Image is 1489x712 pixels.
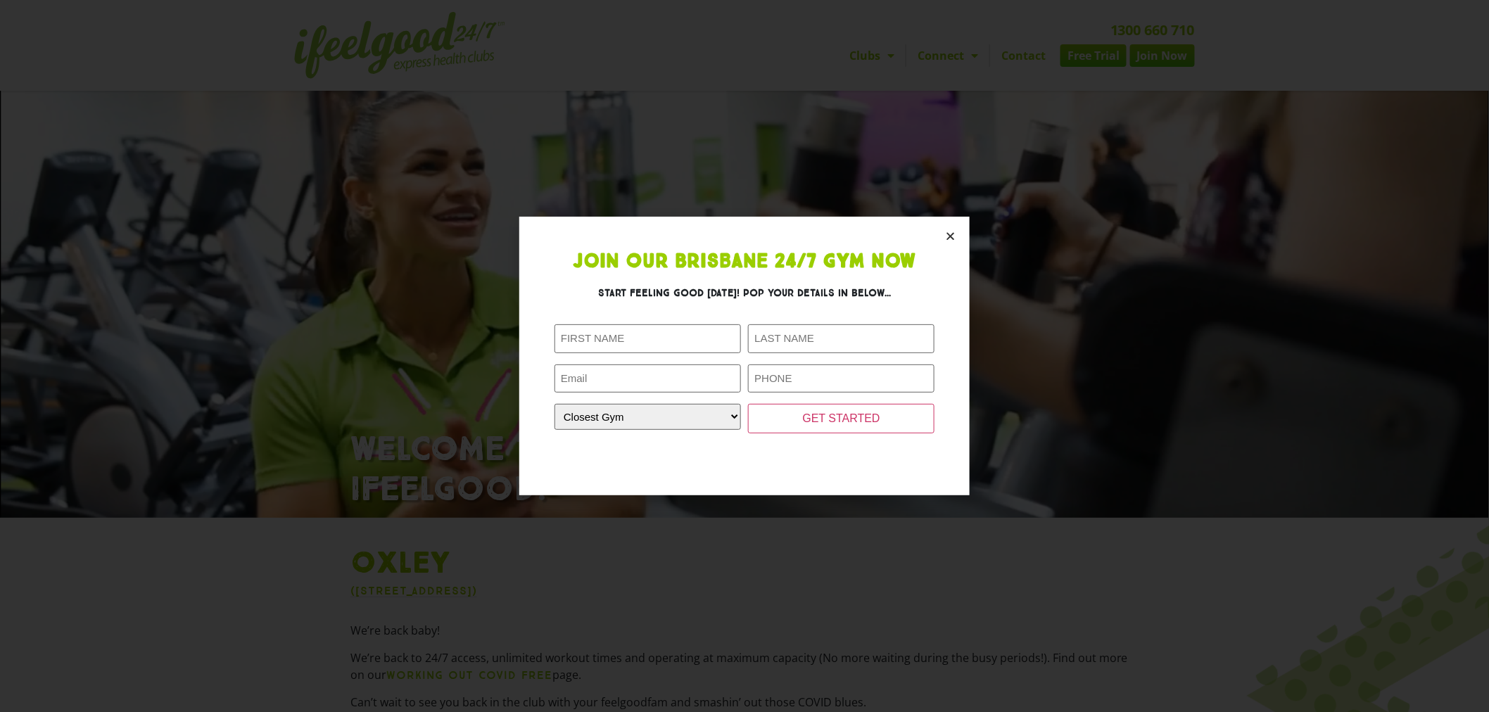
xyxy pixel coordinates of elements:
[555,286,934,300] h3: Start feeling good [DATE]! Pop your details in below...
[555,324,741,353] input: FIRST NAME
[748,364,934,393] input: PHONE
[555,364,741,393] input: Email
[945,231,956,241] a: Close
[748,404,934,433] input: GET STARTED
[555,252,934,272] h1: Join Our Brisbane 24/7 Gym Now
[748,324,934,353] input: LAST NAME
